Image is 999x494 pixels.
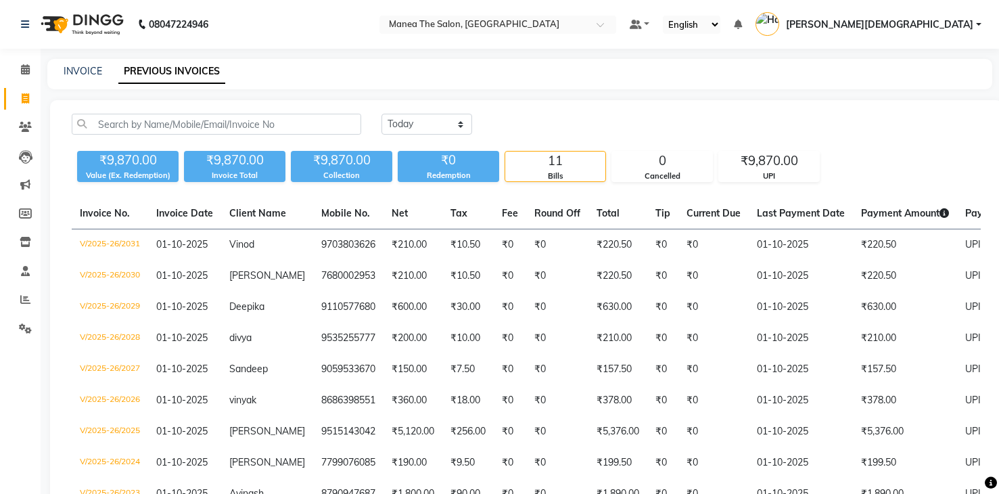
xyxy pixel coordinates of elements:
[64,65,102,77] a: INVOICE
[72,261,148,292] td: V/2025-26/2030
[861,207,949,219] span: Payment Amount
[588,292,647,323] td: ₹630.00
[149,5,208,43] b: 08047224946
[156,207,213,219] span: Invoice Date
[526,292,588,323] td: ₹0
[494,416,526,447] td: ₹0
[749,354,853,385] td: 01-10-2025
[384,292,442,323] td: ₹600.00
[442,229,494,261] td: ₹10.50
[678,323,749,354] td: ₹0
[647,416,678,447] td: ₹0
[72,292,148,323] td: V/2025-26/2029
[647,354,678,385] td: ₹0
[965,238,981,250] span: UPI
[853,385,957,416] td: ₹378.00
[313,229,384,261] td: 9703803626
[588,323,647,354] td: ₹210.00
[229,207,286,219] span: Client Name
[719,171,819,182] div: UPI
[494,447,526,478] td: ₹0
[965,456,981,468] span: UPI
[494,292,526,323] td: ₹0
[313,323,384,354] td: 9535255777
[291,170,392,181] div: Collection
[156,425,208,437] span: 01-10-2025
[384,385,442,416] td: ₹360.00
[184,151,285,170] div: ₹9,870.00
[526,323,588,354] td: ₹0
[229,394,256,406] span: vinyak
[588,354,647,385] td: ₹157.50
[229,269,305,282] span: [PERSON_NAME]
[678,385,749,416] td: ₹0
[612,171,712,182] div: Cancelled
[678,416,749,447] td: ₹0
[786,18,973,32] span: [PERSON_NAME][DEMOGRAPHIC_DATA]
[526,416,588,447] td: ₹0
[77,151,179,170] div: ₹9,870.00
[597,207,620,219] span: Total
[965,394,981,406] span: UPI
[588,447,647,478] td: ₹199.50
[749,261,853,292] td: 01-10-2025
[853,261,957,292] td: ₹220.50
[229,332,252,344] span: divya
[156,456,208,468] span: 01-10-2025
[313,385,384,416] td: 8686398551
[450,207,467,219] span: Tax
[647,292,678,323] td: ₹0
[442,323,494,354] td: ₹10.00
[156,300,208,313] span: 01-10-2025
[229,363,268,375] span: Sandeep
[526,447,588,478] td: ₹0
[749,416,853,447] td: 01-10-2025
[647,261,678,292] td: ₹0
[384,323,442,354] td: ₹200.00
[588,385,647,416] td: ₹378.00
[313,292,384,323] td: 9110577680
[749,447,853,478] td: 01-10-2025
[687,207,741,219] span: Current Due
[853,323,957,354] td: ₹210.00
[647,323,678,354] td: ₹0
[965,332,981,344] span: UPI
[965,425,981,437] span: UPI
[526,385,588,416] td: ₹0
[398,151,499,170] div: ₹0
[442,292,494,323] td: ₹30.00
[72,229,148,261] td: V/2025-26/2031
[749,385,853,416] td: 01-10-2025
[384,447,442,478] td: ₹190.00
[494,385,526,416] td: ₹0
[655,207,670,219] span: Tip
[588,229,647,261] td: ₹220.50
[72,114,361,135] input: Search by Name/Mobile/Email/Invoice No
[229,300,264,313] span: Deepika
[965,269,981,282] span: UPI
[72,416,148,447] td: V/2025-26/2025
[749,229,853,261] td: 01-10-2025
[156,332,208,344] span: 01-10-2025
[156,394,208,406] span: 01-10-2025
[853,447,957,478] td: ₹199.50
[494,229,526,261] td: ₹0
[442,447,494,478] td: ₹9.50
[505,171,605,182] div: Bills
[442,261,494,292] td: ₹10.50
[72,354,148,385] td: V/2025-26/2027
[442,385,494,416] td: ₹18.00
[398,170,499,181] div: Redemption
[384,354,442,385] td: ₹150.00
[588,416,647,447] td: ₹5,376.00
[678,354,749,385] td: ₹0
[526,229,588,261] td: ₹0
[156,269,208,282] span: 01-10-2025
[291,151,392,170] div: ₹9,870.00
[612,152,712,171] div: 0
[313,354,384,385] td: 9059533670
[72,447,148,478] td: V/2025-26/2024
[494,323,526,354] td: ₹0
[526,354,588,385] td: ₹0
[749,292,853,323] td: 01-10-2025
